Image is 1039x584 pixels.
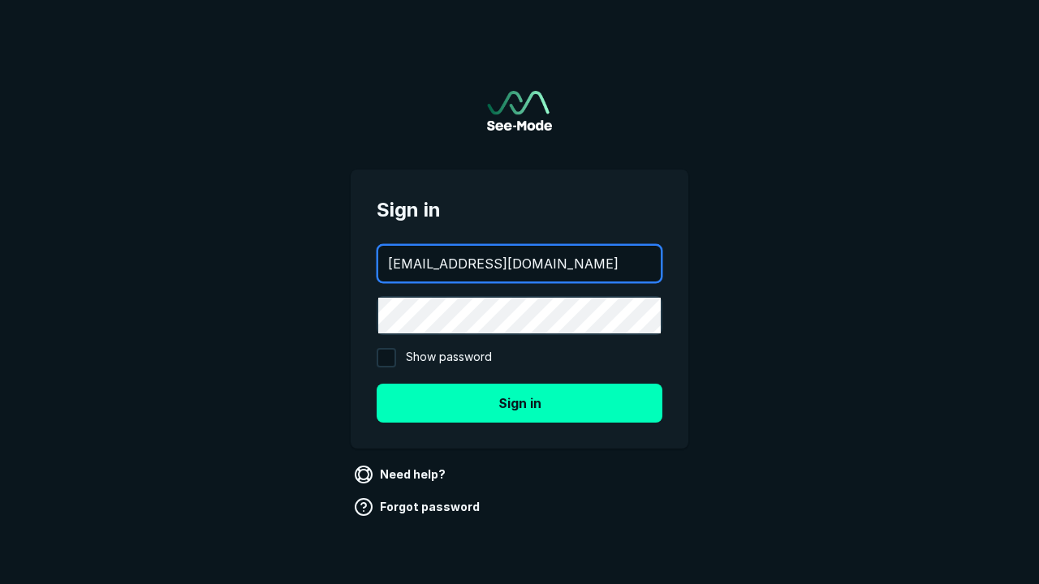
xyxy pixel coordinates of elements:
[406,348,492,367] span: Show password
[351,494,486,520] a: Forgot password
[351,462,452,487] a: Need help?
[487,91,552,131] a: Go to sign in
[487,91,552,131] img: See-Mode Logo
[377,195,662,225] span: Sign in
[378,246,661,281] input: your@email.com
[377,384,662,423] button: Sign in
